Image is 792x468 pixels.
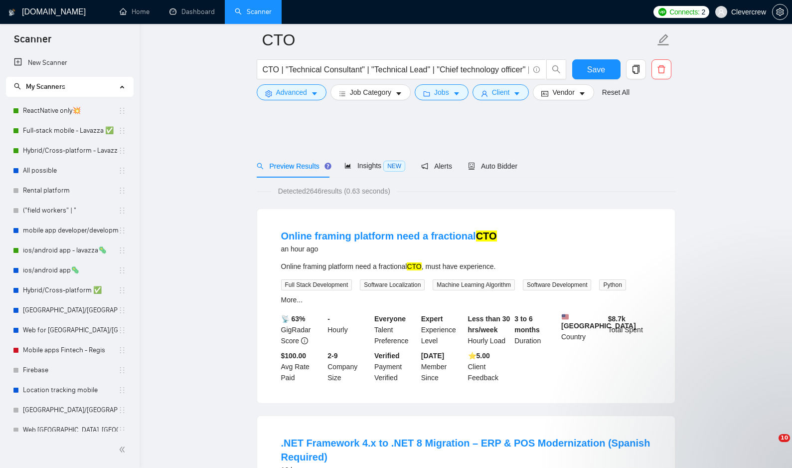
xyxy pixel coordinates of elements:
[23,141,118,161] a: Hybrid/Cross-platform - Lavazza ✅
[476,231,497,241] mark: CTO
[6,53,133,73] li: New Scanner
[533,84,594,100] button: idcardVendorcaret-down
[415,84,469,100] button: folderJobscaret-down
[6,201,133,221] li: ("field workers" | "
[265,90,272,97] span: setting
[344,162,405,170] span: Insights
[772,4,788,20] button: setting
[651,59,671,79] button: delete
[374,352,400,360] b: Verified
[587,63,605,76] span: Save
[481,90,488,97] span: user
[23,181,118,201] a: Rental platform
[562,313,569,320] img: 🇺🇸
[281,438,650,463] a: .NET Framework 4.x to .NET 8 Migration – ERP & POS Modernization (Spanish Required)
[325,313,372,346] div: Hourly
[118,246,126,254] span: holder
[257,84,326,100] button: settingAdvancedcaret-down
[492,87,510,98] span: Client
[23,221,118,240] a: mobile app developer/development📲
[118,426,126,434] span: holder
[118,266,126,274] span: holder
[626,59,646,79] button: copy
[23,201,118,221] a: ("field workers" | "
[421,315,443,323] b: Expert
[281,352,307,360] b: $100.00
[6,161,133,181] li: All possible
[325,350,372,383] div: Company Size
[344,162,351,169] span: area-chart
[772,8,788,16] a: setting
[330,84,411,100] button: barsJob Categorycaret-down
[118,167,126,175] span: holder
[6,380,133,400] li: Location tracking mobile
[14,53,125,73] a: New Scanner
[311,90,318,97] span: caret-down
[514,315,540,334] b: 3 to 6 months
[118,306,126,314] span: holder
[669,6,699,17] span: Connects:
[6,340,133,360] li: Mobile apps Fintech - Regis
[6,101,133,121] li: ReactNative only💥
[433,279,515,290] span: Machine Learning Algorithm
[6,420,133,440] li: Web UAE, Qatar, Saudi
[6,320,133,340] li: Web for Sweden/Germany
[372,350,419,383] div: Payment Verified
[23,240,118,260] a: ios/android app - lavazza🦠
[718,8,725,15] span: user
[395,90,402,97] span: caret-down
[523,279,591,290] span: Software Development
[627,65,645,74] span: copy
[434,87,449,98] span: Jobs
[118,127,126,135] span: holder
[6,360,133,380] li: Firebase
[6,400,133,420] li: UAE/Saudi/Quatar
[513,90,520,97] span: caret-down
[512,313,559,346] div: Duration
[657,33,670,46] span: edit
[169,7,215,16] a: dashboardDashboard
[407,262,421,270] mark: CTO
[421,162,452,170] span: Alerts
[118,147,126,155] span: holder
[466,350,513,383] div: Client Feedback
[118,346,126,354] span: holder
[327,352,337,360] b: 2-9
[23,320,118,340] a: Web for [GEOGRAPHIC_DATA]/[GEOGRAPHIC_DATA]
[8,4,15,20] img: logo
[572,59,621,79] button: Save
[374,315,406,323] b: Everyone
[561,313,636,330] b: [GEOGRAPHIC_DATA]
[468,315,510,334] b: Less than 30 hrs/week
[327,315,330,323] b: -
[23,360,118,380] a: Firebase
[23,101,118,121] a: ReactNative only💥
[779,434,790,442] span: 10
[281,279,352,290] span: Full Stack Development
[23,280,118,300] a: Hybrid/Cross-platform ✅
[257,162,328,170] span: Preview Results
[6,300,133,320] li: Sweden/Germany
[257,163,264,170] span: search
[599,279,626,290] span: Python
[119,445,129,455] span: double-left
[281,243,497,255] div: an hour ago
[279,313,326,346] div: GigRadar Score
[579,90,586,97] span: caret-down
[546,59,566,79] button: search
[533,66,540,73] span: info-circle
[372,313,419,346] div: Talent Preference
[466,313,513,346] div: Hourly Load
[301,337,308,344] span: info-circle
[419,313,466,346] div: Experience Level
[6,260,133,280] li: ios/android app🦠
[118,326,126,334] span: holder
[547,65,566,74] span: search
[602,87,630,98] a: Reset All
[6,221,133,240] li: mobile app developer/development📲
[279,350,326,383] div: Avg Rate Paid
[6,181,133,201] li: Rental platform
[26,82,65,91] span: My Scanners
[118,107,126,115] span: holder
